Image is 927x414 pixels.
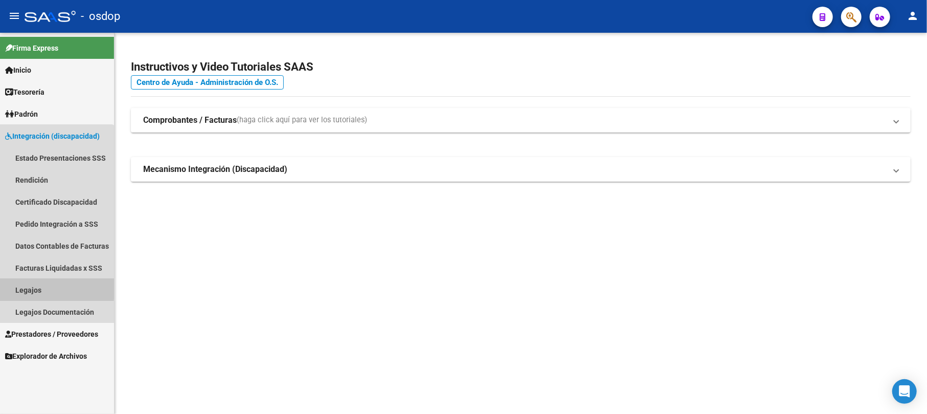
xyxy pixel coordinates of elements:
[143,164,287,175] strong: Mecanismo Integración (Discapacidad)
[81,5,120,28] span: - osdop
[8,10,20,22] mat-icon: menu
[5,64,31,76] span: Inicio
[5,108,38,120] span: Padrón
[5,86,44,98] span: Tesorería
[131,75,284,90] a: Centro de Ayuda - Administración de O.S.
[5,351,87,362] span: Explorador de Archivos
[5,329,98,340] span: Prestadores / Proveedores
[907,10,919,22] mat-icon: person
[131,57,911,77] h2: Instructivos y Video Tutoriales SAAS
[892,379,917,404] div: Open Intercom Messenger
[5,130,100,142] span: Integración (discapacidad)
[131,108,911,133] mat-expansion-panel-header: Comprobantes / Facturas(haga click aquí para ver los tutoriales)
[5,42,58,54] span: Firma Express
[131,157,911,182] mat-expansion-panel-header: Mecanismo Integración (Discapacidad)
[237,115,367,126] span: (haga click aquí para ver los tutoriales)
[143,115,237,126] strong: Comprobantes / Facturas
